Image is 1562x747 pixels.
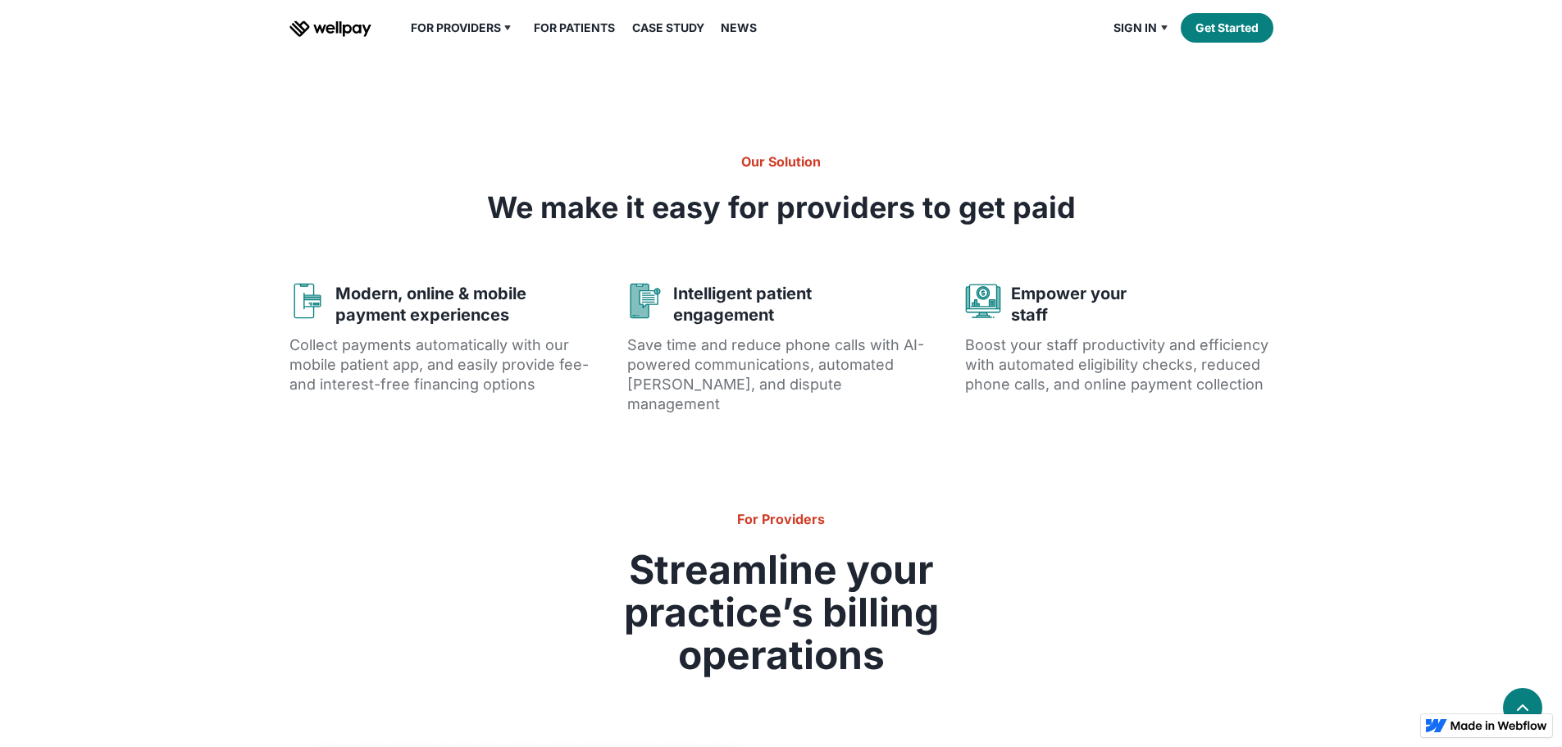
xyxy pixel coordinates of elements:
a: For Patients [524,18,625,38]
h2: Streamline your practice’s billing operations [531,549,1032,676]
a: Get Started [1181,13,1273,43]
div: For Providers [401,18,525,38]
div: Sign in [1113,18,1157,38]
h6: Our Solution [486,152,1077,171]
img: Made in Webflow [1450,721,1547,731]
h4: Empower your staff [1011,283,1127,326]
h3: We make it easy for providers to get paid [486,191,1077,224]
div: Sign in [1104,18,1181,38]
a: Case Study [622,18,714,38]
a: home [289,18,371,38]
div: Collect payments automatically with our mobile patient app, and easily provide fee- and interest-... [289,335,598,394]
h6: For Providers [531,509,1032,529]
div: For Providers [411,18,501,38]
h4: Modern, online & mobile payment experiences [335,283,598,326]
div: Save time and reduce phone calls with AI-powered communications, automated [PERSON_NAME], and dis... [627,335,936,414]
a: News [711,18,767,38]
h4: Intelligent patient engagement [673,283,812,326]
div: Boost your staff productivity and efficiency with automated eligibility checks, reduced phone cal... [965,335,1273,394]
